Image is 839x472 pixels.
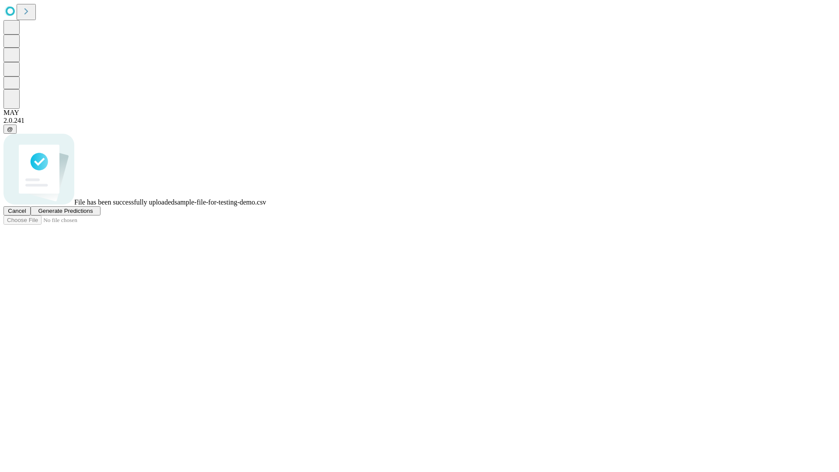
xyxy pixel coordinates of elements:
span: Cancel [8,208,26,214]
button: @ [3,125,17,134]
span: File has been successfully uploaded [74,198,174,206]
div: 2.0.241 [3,117,836,125]
span: @ [7,126,13,132]
span: Generate Predictions [38,208,93,214]
button: Generate Predictions [31,206,101,215]
span: sample-file-for-testing-demo.csv [174,198,266,206]
div: MAY [3,109,836,117]
button: Cancel [3,206,31,215]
